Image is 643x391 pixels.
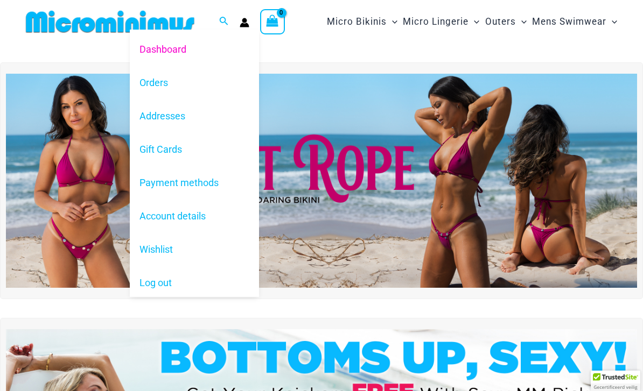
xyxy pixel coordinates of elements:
a: Mens SwimwearMenu ToggleMenu Toggle [529,5,620,38]
a: Micro LingerieMenu ToggleMenu Toggle [400,5,482,38]
img: MM SHOP LOGO FLAT [22,10,199,34]
span: Micro Lingerie [403,8,469,35]
span: Micro Bikinis [327,8,387,35]
span: Mens Swimwear [532,8,606,35]
a: Addresses [130,99,259,133]
a: Payment methods [130,166,259,200]
span: Outers [485,8,516,35]
nav: Site Navigation [323,4,621,40]
a: Search icon link [219,15,229,29]
a: Account icon link [240,18,249,27]
a: Log out [130,266,259,300]
span: Menu Toggle [606,8,617,35]
a: Micro BikinisMenu ToggleMenu Toggle [324,5,400,38]
span: Menu Toggle [469,8,479,35]
span: Menu Toggle [387,8,397,35]
a: Gift Cards [130,133,259,166]
span: Menu Toggle [516,8,527,35]
a: Dashboard [130,32,259,66]
a: Account details [130,200,259,233]
a: Orders [130,66,259,99]
a: Wishlist [130,233,259,266]
a: OutersMenu ToggleMenu Toggle [483,5,529,38]
a: View Shopping Cart, empty [260,9,285,34]
img: Tight Rope Pink Bikini [6,74,637,288]
div: TrustedSite Certified [591,371,640,391]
